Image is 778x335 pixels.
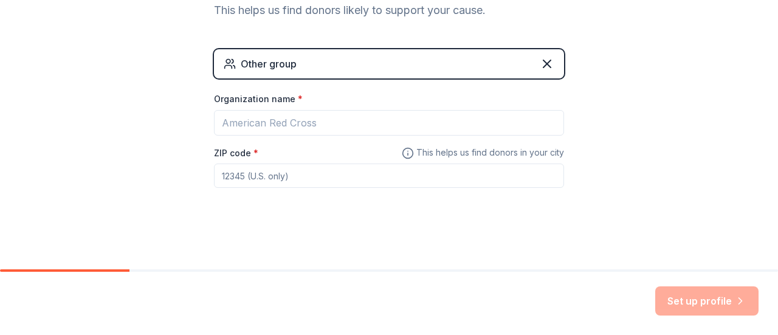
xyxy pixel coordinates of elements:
[214,164,564,188] input: 12345 (U.S. only)
[402,145,564,161] span: This helps us find donors in your city
[214,1,564,20] div: This helps us find donors likely to support your cause.
[214,147,258,159] label: ZIP code
[214,93,303,105] label: Organization name
[214,110,564,136] input: American Red Cross
[241,57,297,71] div: Other group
